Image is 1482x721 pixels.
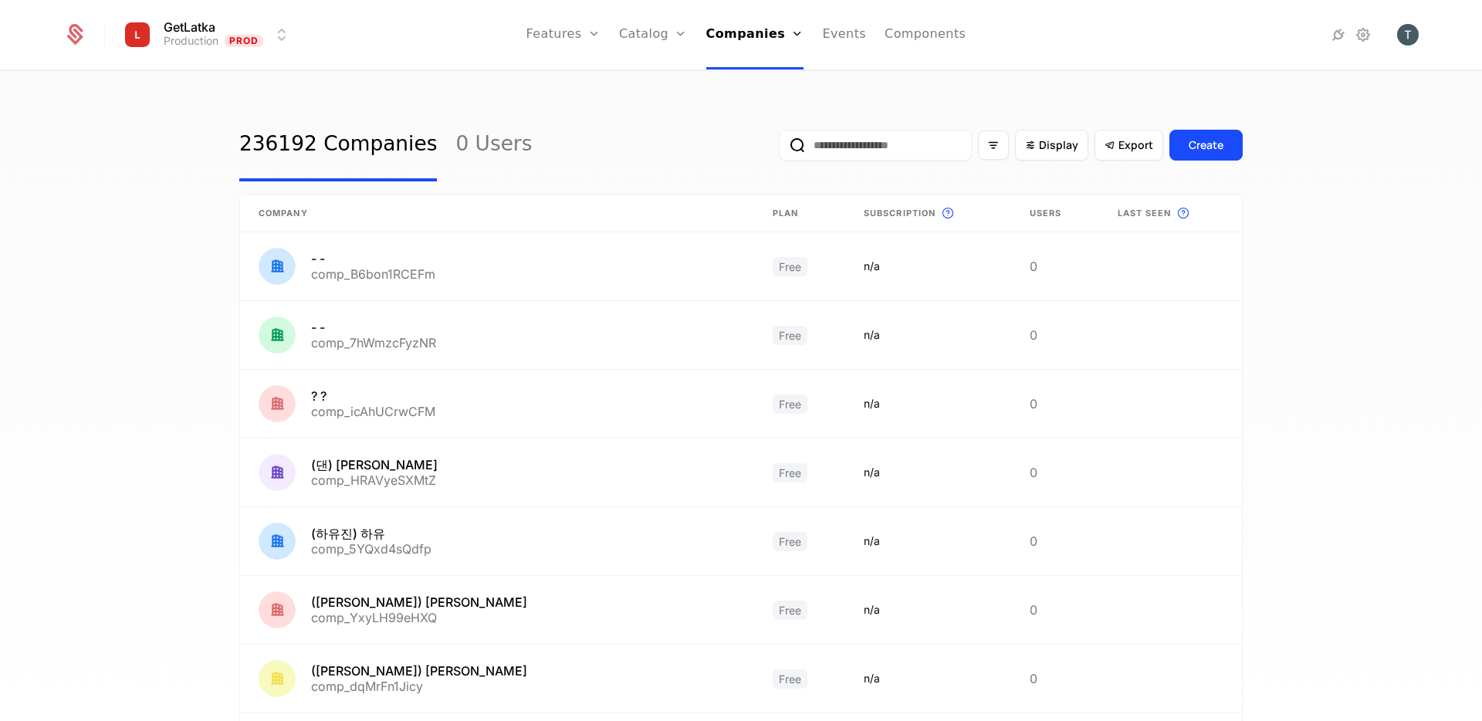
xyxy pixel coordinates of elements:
th: Company [240,195,754,232]
img: Tsovak Harutyunyan [1397,24,1419,46]
span: Subscription [864,207,936,220]
div: Production [164,33,218,49]
span: Last seen [1118,207,1172,220]
button: Filter options [978,130,1009,160]
span: GetLatka [164,21,215,33]
button: Open user button [1397,24,1419,46]
button: Export [1095,130,1163,161]
img: GetLatka [119,16,156,53]
span: Prod [225,35,264,47]
div: Create [1189,137,1223,153]
span: Display [1039,137,1078,153]
span: Export [1118,137,1153,153]
a: 236192 Companies [239,109,437,181]
a: Settings [1354,25,1372,44]
a: Integrations [1329,25,1348,44]
a: 0 Users [455,109,532,181]
button: Create [1169,130,1243,161]
th: Users [1011,195,1099,232]
button: Select environment [123,18,292,52]
button: Display [1015,130,1088,161]
th: Plan [754,195,845,232]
